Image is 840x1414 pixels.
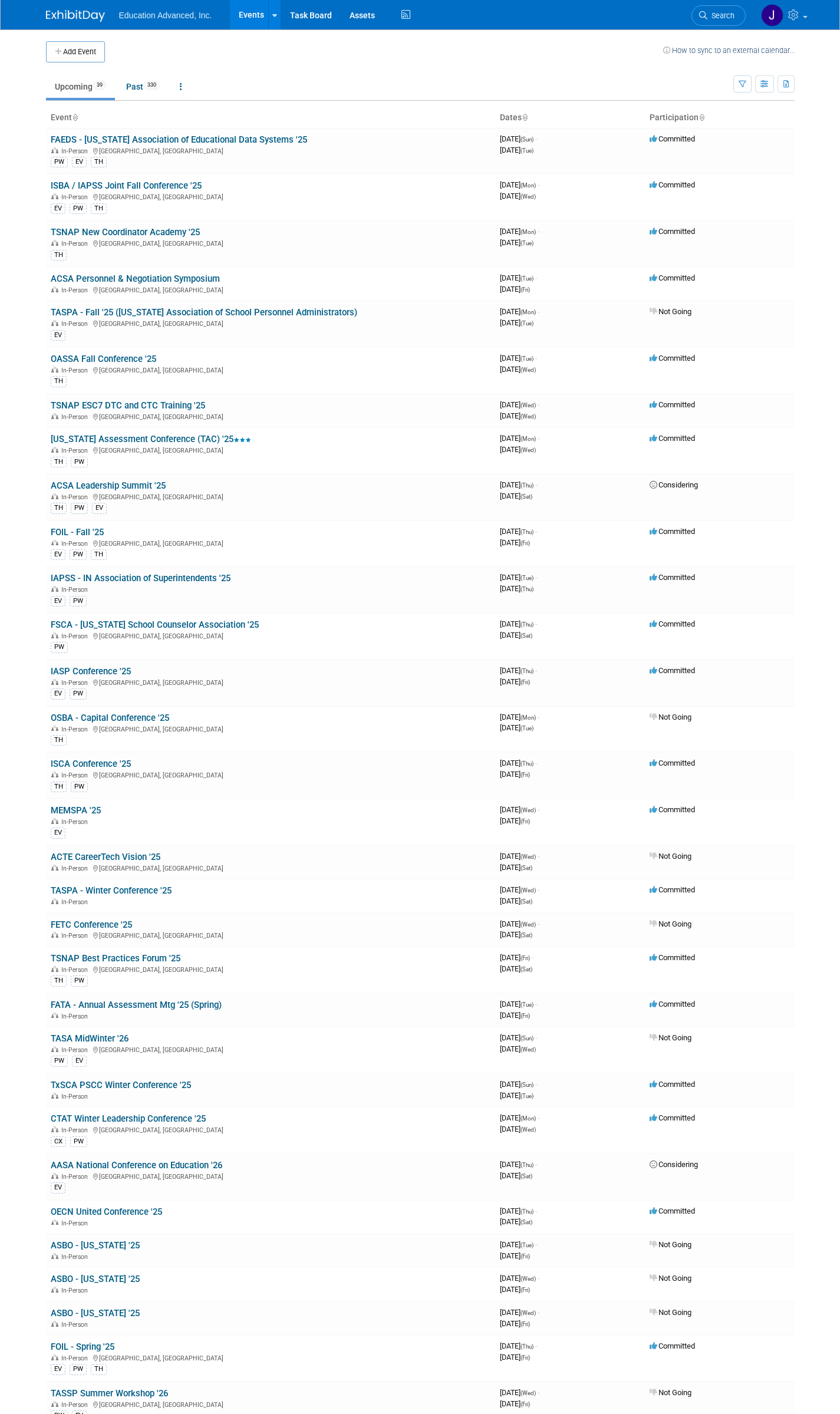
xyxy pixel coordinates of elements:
[61,865,91,872] span: In-Person
[535,527,537,536] span: -
[535,619,537,628] span: -
[51,573,230,584] a: IAPSS - IN Association of Superintendents '25
[521,1013,530,1019] span: (Fri)
[650,953,695,962] span: Committed
[51,1080,191,1090] a: TxSCA PSCC Winter Conference '25
[650,573,695,582] span: Committed
[500,964,532,973] span: [DATE]
[61,679,91,687] span: In-Person
[521,853,536,860] span: (Wed)
[521,436,536,442] span: (Mon)
[500,816,530,825] span: [DATE]
[521,632,532,639] span: (Sat)
[51,1287,58,1293] img: In-Person Event
[51,1401,58,1407] img: In-Person Event
[51,772,58,777] img: In-Person Event
[51,1093,58,1099] img: In-Person Event
[500,354,537,362] span: [DATE]
[521,136,533,143] span: (Sun)
[535,666,537,675] span: -
[521,275,533,282] span: (Tue)
[51,1044,490,1054] div: [GEOGRAPHIC_DATA], [GEOGRAPHIC_DATA]
[51,180,202,191] a: ISBA / IAPSS Joint Fall Conference '25
[51,852,160,862] a: ACTE CareerTech Vision '25
[521,529,533,535] span: (Thu)
[61,147,91,155] span: In-Person
[521,1115,536,1122] span: (Mon)
[538,400,539,409] span: -
[61,367,91,374] span: In-Person
[650,400,695,409] span: Committed
[61,240,91,248] span: In-Person
[51,492,490,501] div: [GEOGRAPHIC_DATA], [GEOGRAPHIC_DATA]
[61,1013,91,1020] span: In-Person
[521,182,536,189] span: (Mon)
[51,975,67,986] div: TH
[500,1091,533,1100] span: [DATE]
[51,818,58,824] img: In-Person Event
[51,1056,68,1066] div: PW
[46,10,105,22] img: ExhibitDay
[500,1033,537,1042] span: [DATE]
[521,714,536,721] span: (Mon)
[500,953,533,962] span: [DATE]
[500,285,530,294] span: [DATE]
[51,932,58,938] img: In-Person Event
[538,852,539,861] span: -
[51,527,104,538] a: FOIL - Fall '25
[51,805,101,816] a: MEMSPA '25
[51,367,58,373] img: In-Person Event
[51,619,259,630] a: FSCA - [US_STATE] School Counselor Association '25
[521,193,536,200] span: (Wed)
[521,240,533,246] span: (Tue)
[51,677,490,687] div: [GEOGRAPHIC_DATA], [GEOGRAPHIC_DATA]
[521,1093,533,1099] span: (Tue)
[500,677,530,686] span: [DATE]
[51,134,307,145] a: FAEDS - [US_STATE] Association of Educational Data Systems '25
[61,286,91,294] span: In-Person
[51,285,490,294] div: [GEOGRAPHIC_DATA], [GEOGRAPHIC_DATA]
[500,619,537,628] span: [DATE]
[535,273,537,282] span: -
[51,642,68,652] div: PW
[51,1046,58,1052] img: In-Person Event
[51,457,67,467] div: TH
[51,538,490,548] div: [GEOGRAPHIC_DATA], [GEOGRAPHIC_DATA]
[500,492,532,500] span: [DATE]
[522,113,528,122] a: Sort by Start Date
[699,113,704,122] a: Sort by Participation Type
[761,4,783,27] img: Jennifer Knipp
[500,538,530,547] span: [DATE]
[538,885,539,894] span: -
[521,575,533,581] span: (Tue)
[535,1080,537,1089] span: -
[663,46,795,55] a: How to sync to an external calendar...
[521,966,532,973] span: (Sat)
[707,11,734,20] span: Search
[51,447,58,453] img: In-Person Event
[500,863,532,872] span: [DATE]
[51,365,490,374] div: [GEOGRAPHIC_DATA], [GEOGRAPHIC_DATA]
[521,413,536,420] span: (Wed)
[51,666,131,677] a: IASP Conference '25
[500,480,537,489] span: [DATE]
[51,713,169,723] a: OSBA - Capital Conference '25
[51,540,58,546] img: In-Person Event
[521,807,536,813] span: (Wed)
[521,447,536,453] span: (Wed)
[500,434,539,443] span: [DATE]
[51,286,58,292] img: In-Person Event
[51,953,180,964] a: TSNAP Best Practices Forum '25
[500,584,533,593] span: [DATE]
[521,865,532,871] span: (Sat)
[51,320,58,326] img: In-Person Event
[500,146,533,154] span: [DATE]
[70,1136,87,1147] div: PW
[51,782,67,792] div: TH
[51,865,58,871] img: In-Person Event
[71,457,88,467] div: PW
[93,81,106,90] span: 39
[500,227,539,236] span: [DATE]
[51,919,132,930] a: FETC Conference '25
[535,1000,537,1008] span: -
